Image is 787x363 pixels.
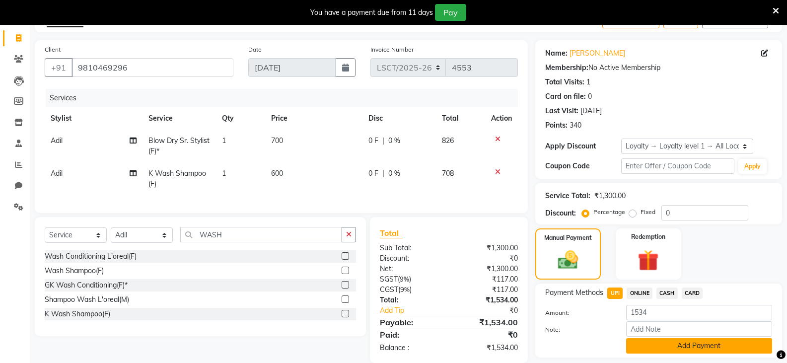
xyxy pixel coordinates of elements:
[545,288,603,298] span: Payment Methods
[51,169,63,178] span: Adil
[382,136,384,146] span: |
[72,58,233,77] input: Search by Name/Mobile/Email/Code
[388,136,400,146] span: 0 %
[641,208,655,217] label: Fixed
[621,158,734,174] input: Enter Offer / Coupon Code
[143,107,216,130] th: Service
[545,77,584,87] div: Total Visits:
[449,343,525,353] div: ₹1,534.00
[626,321,772,337] input: Add Note
[46,89,525,107] div: Services
[552,248,584,272] img: _cash.svg
[372,305,462,316] a: Add Tip
[372,295,449,305] div: Total:
[370,45,414,54] label: Invoice Number
[368,136,378,146] span: 0 F
[400,275,409,283] span: 9%
[449,253,525,264] div: ₹0
[570,120,581,131] div: 340
[593,208,625,217] label: Percentage
[588,91,592,102] div: 0
[45,280,128,290] div: GK Wash Conditioning(F)*
[538,325,618,334] label: Note:
[442,136,454,145] span: 826
[544,233,592,242] label: Manual Payment
[449,274,525,285] div: ₹117.00
[545,63,772,73] div: No Active Membership
[372,285,449,295] div: ( )
[626,305,772,320] input: Amount
[449,329,525,341] div: ₹0
[545,120,568,131] div: Points:
[372,243,449,253] div: Sub Total:
[570,48,625,59] a: [PERSON_NAME]
[449,295,525,305] div: ₹1,534.00
[449,285,525,295] div: ₹117.00
[545,106,578,116] div: Last Visit:
[545,91,586,102] div: Card on file:
[45,251,137,262] div: Wash Conditioning L'oreal(F)
[271,169,283,178] span: 600
[45,266,104,276] div: Wash Shampoo(F)
[372,274,449,285] div: ( )
[738,159,767,174] button: Apply
[180,227,342,242] input: Search or Scan
[148,169,206,188] span: K Wash Shampoo(F)
[380,285,398,294] span: CGST
[372,253,449,264] div: Discount:
[538,308,618,317] label: Amount:
[449,316,525,328] div: ₹1,534.00
[380,228,403,238] span: Total
[271,136,283,145] span: 700
[148,136,210,155] span: Blow Dry Sr. Stylist(F)*
[372,343,449,353] div: Balance :
[435,4,466,21] button: Pay
[382,168,384,179] span: |
[51,136,63,145] span: Adil
[485,107,518,130] th: Action
[372,316,449,328] div: Payable:
[607,288,623,299] span: UPI
[442,169,454,178] span: 708
[627,288,652,299] span: ONLINE
[248,45,262,54] label: Date
[545,191,590,201] div: Service Total:
[545,141,621,151] div: Apply Discount
[656,288,678,299] span: CASH
[631,247,665,274] img: _gift.svg
[545,48,568,59] div: Name:
[368,168,378,179] span: 0 F
[45,107,143,130] th: Stylist
[545,161,621,171] div: Coupon Code
[216,107,265,130] th: Qty
[45,294,129,305] div: Shampoo Wash L'oreal(M)
[626,338,772,354] button: Add Payment
[545,208,576,218] div: Discount:
[222,169,226,178] span: 1
[462,305,525,316] div: ₹0
[586,77,590,87] div: 1
[449,264,525,274] div: ₹1,300.00
[222,136,226,145] span: 1
[449,243,525,253] div: ₹1,300.00
[580,106,602,116] div: [DATE]
[45,309,110,319] div: K Wash Shampoo(F)
[310,7,433,18] div: You have a payment due from 11 days
[436,107,485,130] th: Total
[45,45,61,54] label: Client
[682,288,703,299] span: CARD
[545,63,588,73] div: Membership:
[400,286,410,293] span: 9%
[631,232,665,241] label: Redemption
[372,329,449,341] div: Paid:
[388,168,400,179] span: 0 %
[45,58,72,77] button: +91
[362,107,436,130] th: Disc
[594,191,626,201] div: ₹1,300.00
[265,107,363,130] th: Price
[372,264,449,274] div: Net:
[380,275,398,284] span: SGST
